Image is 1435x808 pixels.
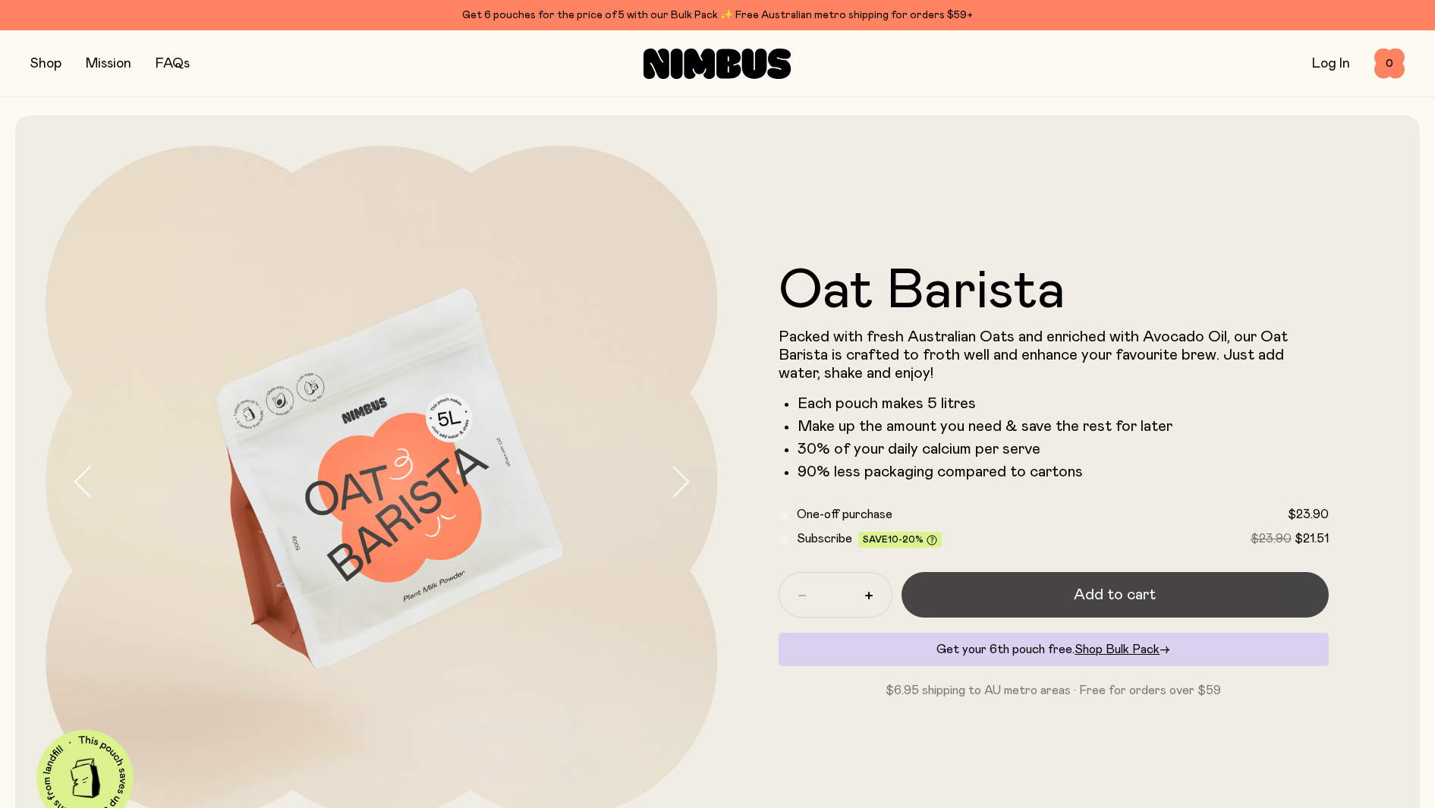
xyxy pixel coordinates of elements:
[1295,533,1329,545] span: $21.51
[797,508,892,520] span: One-off purchase
[86,57,131,71] a: Mission
[798,417,1330,435] li: Make up the amount you need & save the rest for later
[1288,508,1329,520] span: $23.90
[1251,533,1292,545] span: $23.90
[1074,584,1156,605] span: Add to cart
[797,533,852,545] span: Subscribe
[902,572,1330,618] button: Add to cart
[888,535,924,544] span: 10-20%
[1075,643,1160,656] span: Shop Bulk Pack
[863,535,937,546] span: Save
[798,395,1330,413] li: Each pouch makes 5 litres
[798,463,1330,481] li: 90% less packaging compared to cartons
[779,681,1330,700] p: $6.95 shipping to AU metro areas · Free for orders over $59
[779,633,1330,666] div: Get your 6th pouch free.
[156,57,190,71] a: FAQs
[798,440,1330,458] li: 30% of your daily calcium per serve
[779,328,1330,382] p: Packed with fresh Australian Oats and enriched with Avocado Oil, our Oat Barista is crafted to fr...
[1374,49,1405,79] button: 0
[779,264,1330,319] h1: Oat Barista
[30,6,1405,24] div: Get 6 pouches for the price of 5 with our Bulk Pack ✨ Free Australian metro shipping for orders $59+
[1312,57,1350,71] a: Log In
[1075,643,1170,656] a: Shop Bulk Pack→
